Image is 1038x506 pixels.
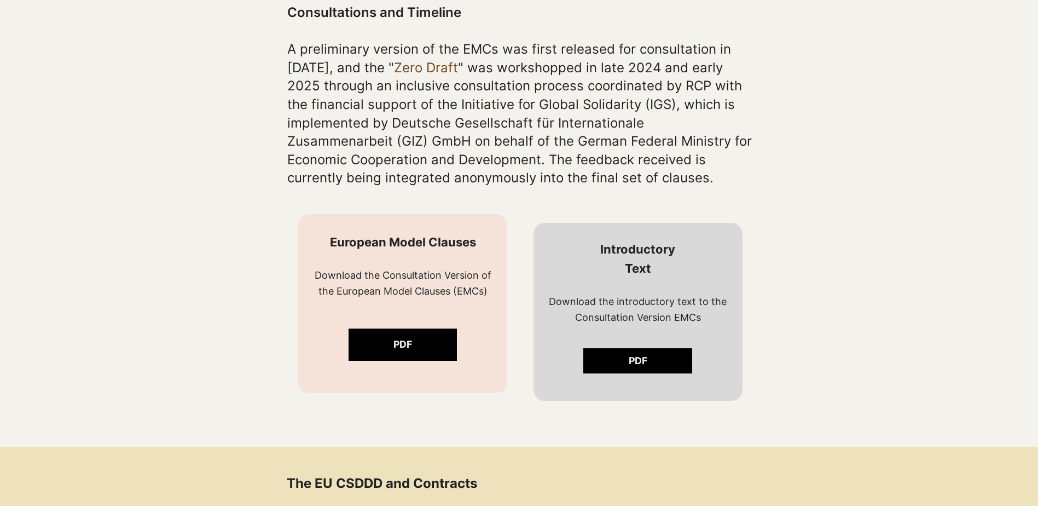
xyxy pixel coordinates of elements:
a: PDF [349,329,457,361]
a: PDF [583,348,692,373]
span: Consultations and Timeline [287,4,461,20]
span: Introductory Text [600,242,675,275]
span: PDF [629,354,647,368]
a: Zero Draft [394,60,458,76]
span: PDF [393,338,412,352]
span: European Model Clauses [330,235,476,249]
span: Download the Consultation Version of the European Model Clauses (EMCs) [315,269,491,297]
span: The EU CSDDD and Contracts [287,475,477,491]
span: A preliminary version of the EMCs was first released for consultation in [DATE], and the " " was ... [287,41,752,186]
span: Download the introductory text to the Consultation Version EMCs [549,296,727,323]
